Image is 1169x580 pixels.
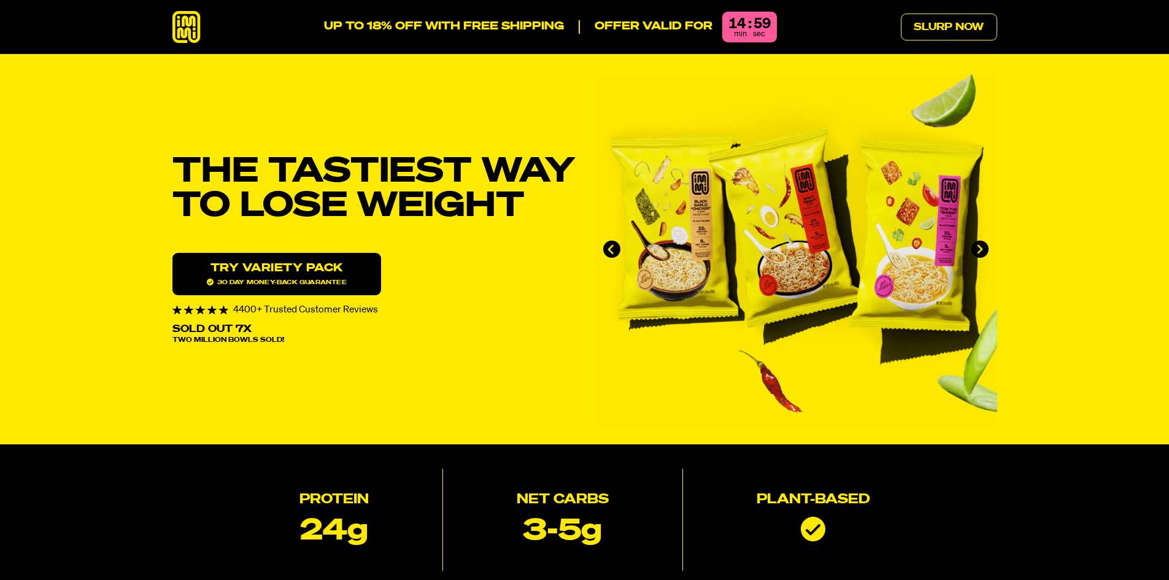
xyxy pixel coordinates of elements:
button: Go to last slide [603,241,620,258]
li: 1 of 4 [595,74,997,425]
p: Offer valid for [579,20,712,34]
span: 30 day money-back guarantee [207,279,347,285]
span: sec [753,30,765,38]
div: 14 [728,17,746,31]
h2: Protein [299,493,369,507]
div: 4400+ Trusted Customer Reviews [172,305,575,315]
a: Try variety Pack30 day money-back guarantee [172,253,381,295]
p: 3-5g [523,517,602,546]
p: UP TO 18% OFF WITH FREE SHIPPING [324,20,564,34]
h2: Plant-based [757,493,870,507]
div: immi slideshow [595,74,997,425]
div: 59 [754,17,771,31]
p: Sold Out 7X [172,325,252,334]
span: Two Million Bowls Sold! [172,337,284,344]
h1: THE TASTIEST WAY TO LOSE WEIGHT [172,155,575,223]
span: min [734,30,747,38]
div: : [748,17,751,31]
h2: Net Carbs [517,493,609,507]
p: 24g [300,517,368,546]
button: Next slide [971,241,989,258]
a: Slurp Now [901,14,997,41]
